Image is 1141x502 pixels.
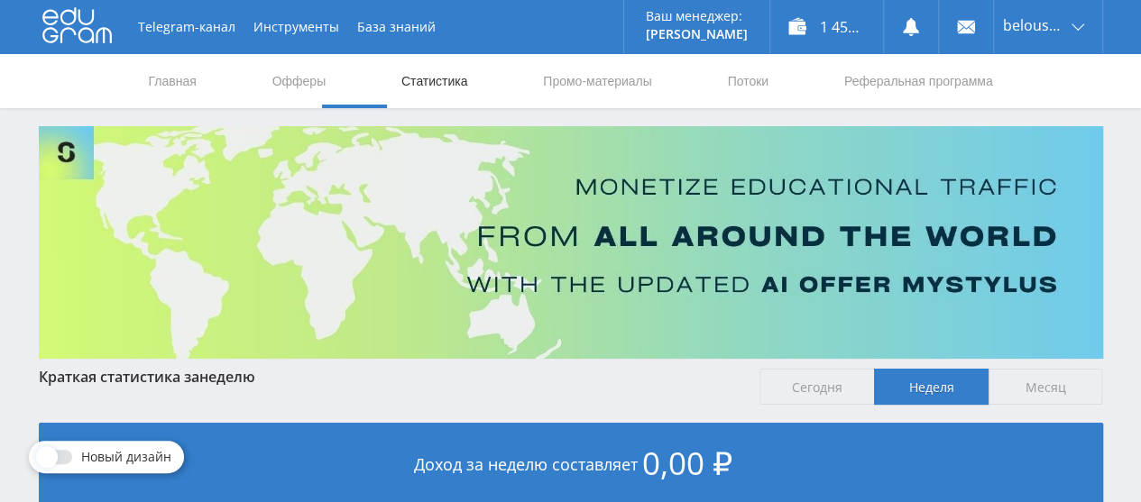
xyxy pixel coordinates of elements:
p: Ваш менеджер: [646,9,748,23]
a: Статистика [400,54,470,108]
a: Офферы [271,54,328,108]
span: неделю [199,367,255,387]
a: Реферальная программа [842,54,995,108]
span: Новый дизайн [81,450,171,464]
span: 0,00 ₽ [642,442,732,484]
a: Потоки [725,54,770,108]
span: Сегодня [759,369,874,405]
span: belousova1964 [1003,18,1066,32]
a: Промо-материалы [541,54,653,108]
span: Неделя [874,369,989,405]
img: Banner [39,126,1103,359]
a: Главная [147,54,198,108]
div: Краткая статистика за [39,369,742,385]
span: Месяц [989,369,1103,405]
p: [PERSON_NAME] [646,27,748,41]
